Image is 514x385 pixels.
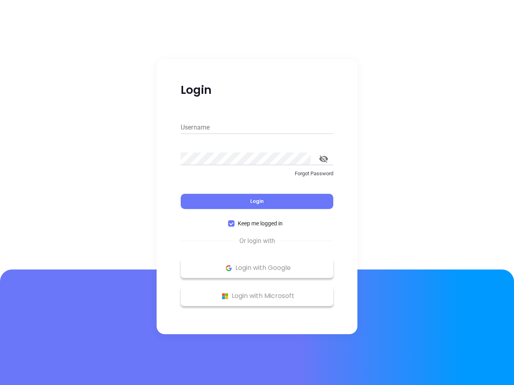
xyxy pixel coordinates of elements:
button: Microsoft Logo Login with Microsoft [181,286,333,306]
span: Or login with [235,236,279,246]
img: Google Logo [224,263,234,273]
button: Google Logo Login with Google [181,258,333,278]
button: toggle password visibility [314,149,333,168]
button: Login [181,194,333,209]
img: Microsoft Logo [220,291,230,301]
a: Forgot Password [181,170,333,184]
p: Login with Google [185,262,329,274]
p: Login with Microsoft [185,290,329,302]
span: Login [250,198,264,205]
p: Login [181,83,333,97]
span: Keep me logged in [235,219,286,228]
p: Forgot Password [181,170,333,178]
